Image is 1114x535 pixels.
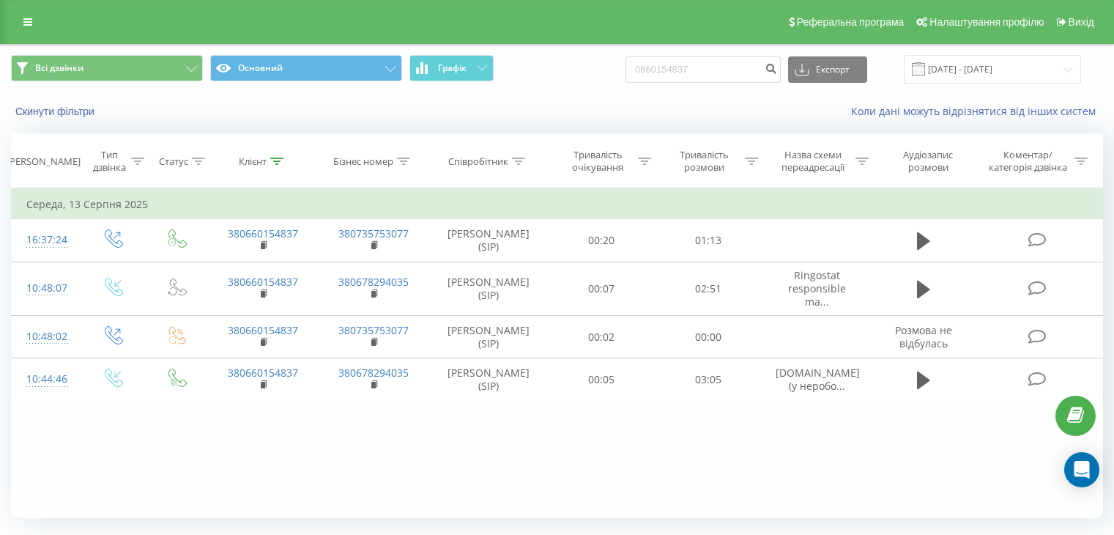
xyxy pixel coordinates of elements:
[1064,452,1099,487] div: Open Intercom Messenger
[851,104,1103,118] a: Коли дані можуть відрізнятися вiд інших систем
[885,149,971,174] div: Аудіозапис розмови
[338,275,409,289] a: 380678294035
[11,105,102,118] button: Скинути фільтри
[26,365,65,394] div: 10:44:46
[438,63,467,73] span: Графік
[409,55,494,81] button: Графік
[239,155,267,168] div: Клієнт
[895,323,952,350] span: Розмова не відбулась
[549,262,655,316] td: 00:07
[775,149,852,174] div: Назва схеми переадресації
[429,316,549,358] td: [PERSON_NAME] (SIP)
[549,358,655,401] td: 00:05
[333,155,393,168] div: Бізнес номер
[448,155,508,168] div: Співробітник
[776,366,860,393] span: [DOMAIN_NAME] (у неробо...
[210,55,402,81] button: Основний
[92,149,127,174] div: Тип дзвінка
[338,366,409,380] a: 380678294035
[338,226,409,240] a: 380735753077
[429,358,549,401] td: [PERSON_NAME] (SIP)
[429,262,549,316] td: [PERSON_NAME] (SIP)
[35,62,83,74] span: Всі дзвінки
[228,366,298,380] a: 380660154837
[655,358,761,401] td: 03:05
[655,219,761,262] td: 01:13
[655,262,761,316] td: 02:51
[788,268,846,309] span: Ringostat responsible ma...
[228,275,298,289] a: 380660154837
[26,322,65,351] div: 10:48:02
[549,316,655,358] td: 00:02
[7,155,81,168] div: [PERSON_NAME]
[26,226,65,254] div: 16:37:24
[625,56,781,83] input: Пошук за номером
[668,149,741,174] div: Тривалість розмови
[1069,16,1094,28] span: Вихід
[228,226,298,240] a: 380660154837
[562,149,635,174] div: Тривалість очікування
[797,16,905,28] span: Реферальна програма
[429,219,549,262] td: [PERSON_NAME] (SIP)
[985,149,1071,174] div: Коментар/категорія дзвінка
[788,56,867,83] button: Експорт
[159,155,188,168] div: Статус
[655,316,761,358] td: 00:00
[11,55,203,81] button: Всі дзвінки
[228,323,298,337] a: 380660154837
[338,323,409,337] a: 380735753077
[26,274,65,303] div: 10:48:07
[929,16,1044,28] span: Налаштування профілю
[12,190,1103,219] td: Середа, 13 Серпня 2025
[549,219,655,262] td: 00:20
